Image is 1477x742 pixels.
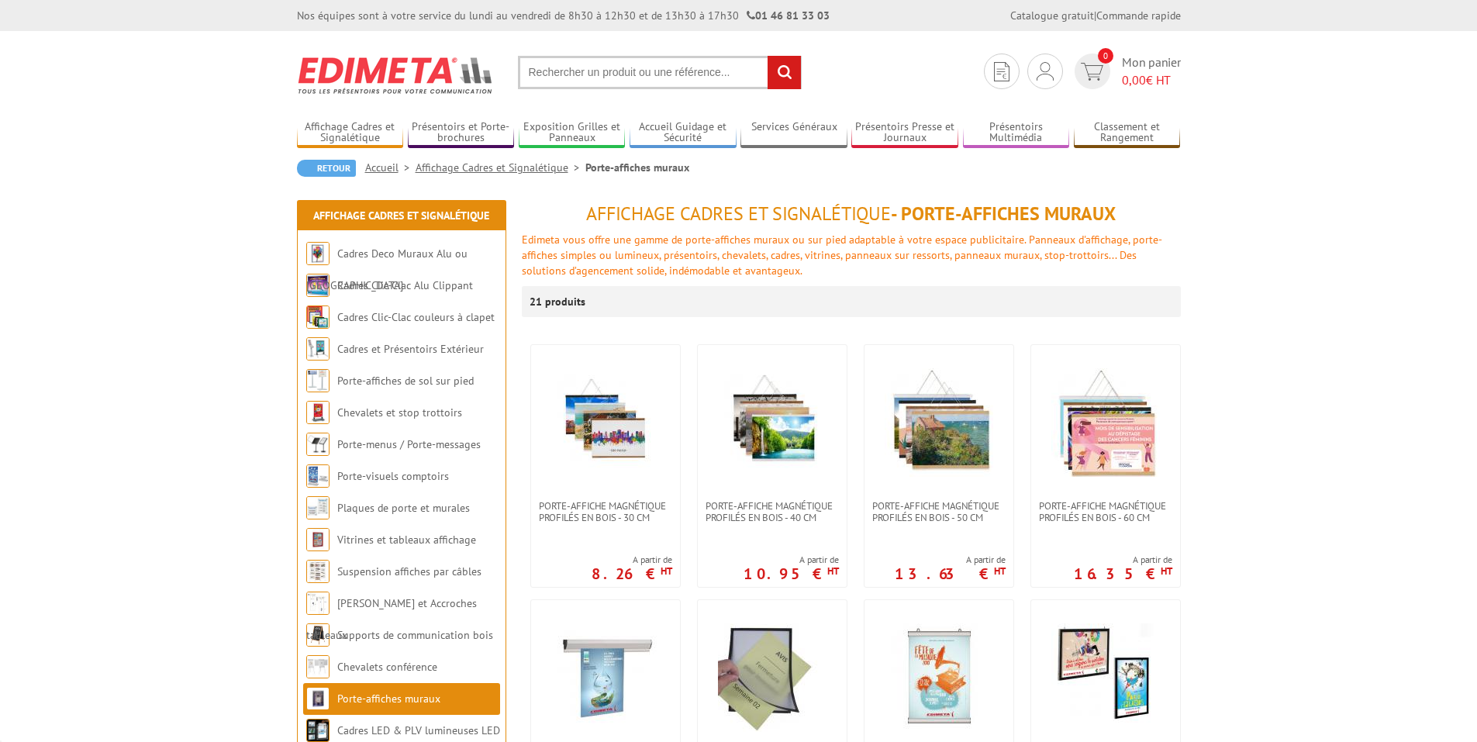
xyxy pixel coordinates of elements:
a: Supports de communication bois [337,628,493,642]
a: Présentoirs Presse et Journaux [851,120,958,146]
a: Cadres Clic-Clac Alu Clippant [337,278,473,292]
img: devis rapide [994,62,1009,81]
img: PORTE-AFFICHE MAGNÉTIQUE PROFILÉS EN BOIS - 40 cm [718,368,826,477]
img: Porte-affiches de sol sur pied [306,369,330,392]
span: A partir de [592,554,672,566]
input: rechercher [768,56,801,89]
img: devis rapide [1081,63,1103,81]
span: 0,00 [1122,72,1146,88]
a: Cadres et Présentoirs Extérieur [337,342,484,356]
p: 10.95 € [744,569,839,578]
span: PORTE-AFFICHE MAGNÉTIQUE PROFILÉS EN BOIS - 60 cm [1039,500,1172,523]
img: Cadres porte-affiches Black’Line® muraux/suspendus Formats A4, A3, A2, A1, A0, B2, B1 simple ou d... [1051,623,1160,732]
span: PORTE-AFFICHE MAGNÉTIQUE PROFILÉS EN BOIS - 40 cm [706,500,839,523]
div: | [1010,8,1181,23]
a: Présentoirs et Porte-brochures [408,120,515,146]
p: 8.26 € [592,569,672,578]
a: Chevalets et stop trottoirs [337,406,462,419]
font: Edimeta vous offre une gamme de porte-affiches muraux ou sur pied adaptable à votre espace public... [522,233,1162,278]
a: Retour [297,160,356,177]
a: Porte-affiches muraux [337,692,440,706]
a: PORTE-AFFICHE MAGNÉTIQUE PROFILÉS EN BOIS - 30 cm [531,500,680,523]
span: A partir de [744,554,839,566]
strong: 01 46 81 33 03 [747,9,830,22]
a: Accueil Guidage et Sécurité [630,120,737,146]
a: Classement et Rangement [1074,120,1181,146]
a: Catalogue gratuit [1010,9,1094,22]
img: Cimaises et Accroches tableaux [306,592,330,615]
p: 16.35 € [1074,569,1172,578]
input: Rechercher un produit ou une référence... [518,56,802,89]
a: PORTE-AFFICHE MAGNÉTIQUE PROFILÉS EN BOIS - 60 cm [1031,500,1180,523]
a: Porte-affiches de sol sur pied [337,374,474,388]
img: Vitrines et tableaux affichage [306,528,330,551]
span: Affichage Cadres et Signalétique [586,202,891,226]
a: Porte-menus / Porte-messages [337,437,481,451]
img: Porte-affiches muraux ou à suspendre, plusieurs longueurs de profilés [885,623,993,732]
p: 21 produits [530,286,588,317]
a: PORTE-AFFICHE MAGNÉTIQUE PROFILÉS EN BOIS - 50 cm [864,500,1013,523]
img: Cadres et Présentoirs Extérieur [306,337,330,361]
img: Suspension affiches par câbles [306,560,330,583]
a: Cadres Deco Muraux Alu ou [GEOGRAPHIC_DATA] [306,247,468,292]
p: 13.63 € [895,569,1006,578]
span: PORTE-AFFICHE MAGNÉTIQUE PROFILÉS EN BOIS - 50 cm [872,500,1006,523]
img: Chevalets et stop trottoirs [306,401,330,424]
img: Cadres Clic-Clac couleurs à clapet [306,305,330,329]
img: PORTE-AFFICHE MAGNÉTIQUE PROFILÉS EN BOIS - 50 cm [885,368,993,477]
img: PORTE-AFFICHE MAGNÉTIQUE PROFILÉS EN BOIS - 30 cm [551,368,660,477]
img: PORTE-AFFICHE MAGNÉTIQUE PROFILÉS EN BOIS - 60 cm [1051,368,1160,477]
img: Porte-affiches muraux [306,687,330,710]
a: Commande rapide [1096,9,1181,22]
a: Suspension affiches par câbles [337,564,481,578]
a: Affichage Cadres et Signalétique [297,120,404,146]
a: Accueil [365,160,416,174]
a: Plaques de porte et murales [337,501,470,515]
a: Services Généraux [740,120,847,146]
a: Vitrines et tableaux affichage [337,533,476,547]
img: Cadres LED & PLV lumineuses LED [306,719,330,742]
a: PORTE-AFFICHE MAGNÉTIQUE PROFILÉS EN BOIS - 40 cm [698,500,847,523]
a: Présentoirs Multimédia [963,120,1070,146]
img: Edimeta [297,47,495,104]
sup: HT [1161,564,1172,578]
span: Mon panier [1122,53,1181,89]
img: Rails d'affichage muraux Grip'Doc, 5 longueurs disponibles [551,623,660,732]
span: A partir de [1074,554,1172,566]
a: Affichage Cadres et Signalétique [416,160,585,174]
span: 0 [1098,48,1113,64]
a: devis rapide 0 Mon panier 0,00€ HT [1071,53,1181,89]
a: Affichage Cadres et Signalétique [313,209,489,223]
a: [PERSON_NAME] et Accroches tableaux [306,596,477,642]
span: PORTE-AFFICHE MAGNÉTIQUE PROFILÉS EN BOIS - 30 cm [539,500,672,523]
div: Nos équipes sont à votre service du lundi au vendredi de 8h30 à 12h30 et de 13h30 à 17h30 [297,8,830,23]
a: Porte-visuels comptoirs [337,469,449,483]
img: devis rapide [1037,62,1054,81]
img: Cadres Deco Muraux Alu ou Bois [306,242,330,265]
a: Exposition Grilles et Panneaux [519,120,626,146]
img: Porte-menus / Porte-messages [306,433,330,456]
sup: HT [827,564,839,578]
a: Cadres LED & PLV lumineuses LED [337,723,500,737]
img: Chevalets conférence [306,655,330,678]
img: Plaques de porte et murales [306,496,330,519]
img: Porte-visuels comptoirs [306,464,330,488]
img: Porte-affiches muraux adhésif avec fermeture magnétique VIT’AFFICHE® A4 et A3 [718,623,826,732]
li: Porte-affiches muraux [585,160,689,175]
span: € HT [1122,71,1181,89]
h1: - Porte-affiches muraux [522,204,1181,224]
sup: HT [994,564,1006,578]
span: A partir de [895,554,1006,566]
a: Chevalets conférence [337,660,437,674]
sup: HT [661,564,672,578]
a: Cadres Clic-Clac couleurs à clapet [337,310,495,324]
